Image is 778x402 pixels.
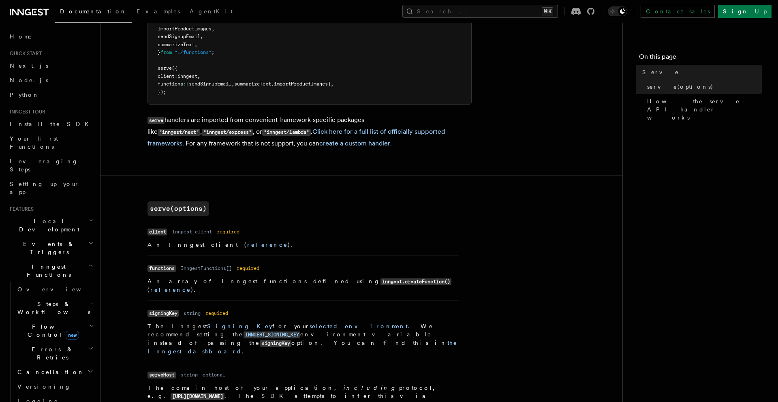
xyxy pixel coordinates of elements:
span: client [158,73,175,79]
span: ({ [172,65,177,71]
span: summarizeText [158,42,194,47]
span: Overview [17,286,101,293]
button: Search...⌘K [402,5,558,18]
code: serve [147,117,165,124]
button: Inngest Functions [6,259,95,282]
dd: required [237,265,259,272]
a: Node.js [6,73,95,88]
code: signingKey [260,340,291,347]
a: Next.js [6,58,95,73]
span: Local Development [6,217,88,233]
code: serveHost [147,372,176,378]
span: ; [212,49,214,55]
span: Documentation [60,8,127,15]
a: Leveraging Steps [6,154,95,177]
kbd: ⌘K [542,7,553,15]
p: handlers are imported from convenient framework-specific packages like , , or . . For any framewo... [147,114,472,149]
button: Events & Triggers [6,237,95,259]
span: Next.js [10,62,48,69]
span: Quick start [6,50,42,57]
dd: string [184,310,201,316]
a: Setting up your app [6,177,95,199]
a: Overview [14,282,95,297]
span: [sendSignupEmail [186,81,231,87]
span: , [197,73,200,79]
a: Documentation [55,2,132,23]
code: INNGEST_SIGNING_KEY [244,331,300,338]
a: How the serve API handler works [644,94,762,125]
span: sendSignupEmail [158,34,200,39]
h4: On this page [639,52,762,65]
span: Errors & Retries [14,345,88,361]
button: Flow Controlnew [14,319,95,342]
a: create a custom handler [319,139,390,147]
dd: optional [203,372,225,378]
span: from [160,49,172,55]
a: Python [6,88,95,102]
dd: string [181,372,198,378]
span: new [66,331,79,340]
button: Toggle dark mode [608,6,627,16]
code: signingKey [147,310,179,317]
span: How the serve API handler works [647,97,762,122]
a: reference [150,287,191,293]
a: Sign Up [718,5,772,18]
span: , [194,42,197,47]
code: inngest.createFunction() [380,278,451,285]
span: importProductImages [158,26,212,32]
em: including [344,385,399,391]
code: "inngest/lambda" [262,129,310,136]
span: Node.js [10,77,48,83]
span: "./functions" [175,49,212,55]
code: client [147,229,167,235]
span: , [200,34,203,39]
dd: Inngest client [172,229,212,235]
span: Versioning [17,383,71,390]
a: selected environment [310,323,408,329]
span: summarizeText [234,81,271,87]
span: Steps & Workflows [14,300,90,316]
p: An array of Inngest functions defined using ( ). [147,277,459,294]
span: }); [158,89,166,95]
button: Errors & Retries [14,342,95,365]
a: Serve [639,65,762,79]
a: Versioning [14,379,95,394]
button: Steps & Workflows [14,297,95,319]
span: , [271,81,274,87]
a: Contact sales [641,5,715,18]
a: Home [6,29,95,44]
span: , [231,81,234,87]
button: Local Development [6,214,95,237]
span: } [158,49,160,55]
span: serve [158,65,172,71]
p: The Inngest for your . We recommend setting the environment variable instead of passing the optio... [147,322,459,355]
a: serve(options) [147,201,209,216]
dd: InngestFunctions[] [181,265,232,272]
span: Events & Triggers [6,240,88,256]
a: Signing Key [207,323,272,329]
code: "inngest/express" [202,129,253,136]
span: : [175,73,177,79]
span: Flow Control [14,323,89,339]
span: Your first Functions [10,135,58,150]
a: AgentKit [185,2,237,22]
code: [URL][DOMAIN_NAME] [171,393,224,400]
a: INNGEST_SIGNING_KEY [244,331,300,338]
span: Cancellation [14,368,84,376]
span: Setting up your app [10,181,79,195]
p: An Inngest client ( ). [147,241,459,249]
dd: required [205,310,228,316]
a: Your first Functions [6,131,95,154]
span: Install the SDK [10,121,94,127]
span: Examples [137,8,180,15]
a: Examples [132,2,185,22]
button: Cancellation [14,365,95,379]
a: Install the SDK [6,117,95,131]
a: reference [247,242,288,248]
span: : [183,81,186,87]
span: , [212,26,214,32]
span: importProductImages] [274,81,331,87]
code: "inngest/next" [158,129,200,136]
span: Inngest tour [6,109,45,115]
